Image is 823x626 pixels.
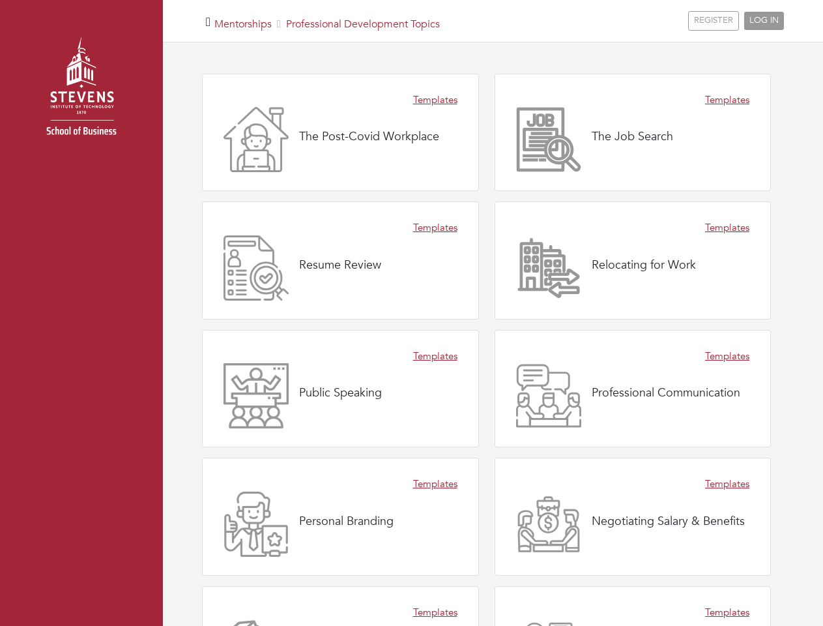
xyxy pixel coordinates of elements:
img: stevens_logo.png [13,23,150,160]
a: LOG IN [744,12,784,30]
a: Templates [413,477,457,492]
a: Templates [413,220,457,235]
h4: Negotiating Salary & Benefits [592,514,745,529]
h4: The Job Search [592,130,673,144]
a: Templates [705,93,749,108]
a: Templates [705,605,749,620]
a: Templates [413,605,457,620]
h4: Public Speaking [299,386,382,400]
h4: Professional Communication [592,386,740,400]
a: Templates [705,349,749,364]
h4: The Post-Covid Workplace [299,130,439,144]
h4: Relocating for Work [592,258,696,273]
h4: Personal Branding [299,514,394,529]
a: Templates [705,477,749,492]
a: Mentorships [214,17,272,31]
a: Templates [705,220,749,235]
a: Templates [413,93,457,108]
a: Templates [413,349,457,364]
a: Professional Development Topics [286,17,440,31]
a: REGISTER [688,11,739,31]
h4: Resume Review [299,258,381,273]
